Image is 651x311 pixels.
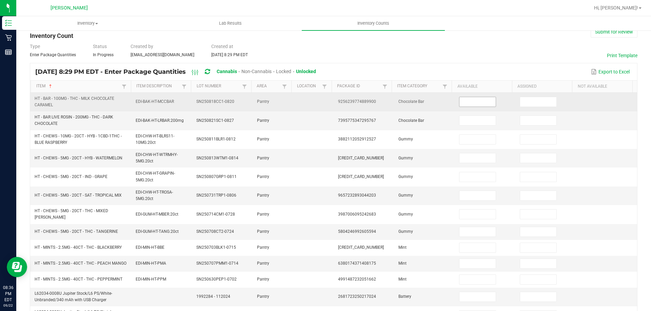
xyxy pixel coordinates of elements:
span: [CREDIT_CARD_NUMBER] [338,245,384,250]
span: HT - BAR LIVE ROSIN - 200MG - THC - DARK CHOCOLATE [35,115,113,126]
span: HT - CHEWS - 5MG - 20CT - THC - MIXED [PERSON_NAME] [35,208,108,220]
button: Print Template [607,52,637,59]
span: Gummy [398,156,413,160]
a: AreaSortable [257,84,280,89]
th: Assigned [512,81,572,93]
span: SN250818CC1-0820 [196,99,234,104]
span: Pantry [257,245,269,250]
span: Gummy [398,212,413,217]
span: EDI-GUM-HT-MBER.20ct [136,212,178,217]
span: EDI-MIN-HT-PMA [136,261,166,266]
span: Created by [131,44,153,49]
span: 9256239774889900 [338,99,376,104]
span: EDI-CHW-HT-WTRMHY-5MG.20ct [136,152,178,163]
span: Locked [276,69,291,74]
span: HT - MINTS - 2.5MG - 40CT - THC - PEPPERMINT [35,277,122,282]
span: HT - CHEWS - 5MG - 20CT - IND - GRAPE [35,174,107,179]
span: In Progress [93,52,114,57]
span: Hi, [PERSON_NAME]! [594,5,638,10]
a: Item CategorySortable [397,84,441,89]
a: Lab Results [159,16,302,30]
span: EDI-CHW-HT-GRAPIN-5MG.20ct [136,171,175,182]
span: HT - CHEWS - 5MG - 20CT - HYB - WATERMELON [35,156,122,160]
span: HT - MINTS - 2.5MG - 40CT - THC - BLACKBERRY [35,245,122,250]
span: Chocolate Bar [398,118,424,123]
span: Mint [398,277,407,282]
span: 3987006095242683 [338,212,376,217]
span: 6380174371408175 [338,261,376,266]
span: HT - MINTS - 2.5MG - 40CT - THC - PEACH MANGO [35,261,126,266]
span: Chocolate Bar [398,99,424,104]
span: Inventory [17,20,159,26]
span: SN250731TRP1-0806 [196,193,236,198]
span: Gummy [398,193,413,198]
span: Pantry [257,174,269,179]
span: Non-Cannabis [241,69,272,74]
span: [DATE] 8:29 PM EDT [211,52,248,57]
span: EDI-MIN-HT-PPM [136,277,166,282]
span: Pantry [257,156,269,160]
a: Inventory [16,16,159,30]
a: Package IdSortable [337,84,381,89]
span: Pantry [257,277,269,282]
span: 9657232893044203 [338,193,376,198]
span: SN250807GRP1-0811 [196,174,237,179]
span: Status [93,44,107,49]
span: L62034-0008U Jupiter Stock/L6 PS/White-Unbranded/340 mAh with USB Charger [35,291,112,302]
span: SN250813WTM1-0814 [196,156,238,160]
span: Pantry [257,193,269,198]
span: Pantry [257,261,269,266]
span: Gummy [398,174,413,179]
span: EDI-BAK-HT-MCCBAR [136,99,174,104]
span: [CREDIT_CARD_NUMBER] [338,156,384,160]
a: Filter [180,82,188,91]
span: Pantry [257,212,269,217]
span: SN250703BLK1-0715 [196,245,236,250]
span: 7395775347295767 [338,118,376,123]
span: Mint [398,245,407,250]
span: Gummy [398,229,413,234]
span: EDI-CHW-HT-TROSA-5MG.20ct [136,190,173,201]
span: 2681723250217024 [338,294,376,299]
span: Pantry [257,229,269,234]
span: Created at [211,44,233,49]
span: [PERSON_NAME] [51,5,88,11]
span: HT - CHEWS - 10MG - 20CT - HYB - 1CBD-1THC - BLUE RASPBERRY [35,134,122,145]
button: Submit for Review [591,26,637,38]
div: [DATE] 8:29 PM EDT - Enter Package Quantities [35,66,321,78]
span: EDI-CHW-HT-BLRS11-10MG.20ct [136,134,174,145]
span: SN250707PMM1-0714 [196,261,238,266]
span: Sortable [48,84,53,89]
inline-svg: Inventory [5,20,12,26]
span: Pantry [257,99,269,104]
th: Not Available [572,81,632,93]
span: 5804246992605594 [338,229,376,234]
span: [CREDIT_CARD_NUMBER] [338,174,384,179]
span: Enter Package Quantities [30,52,76,57]
span: HT - CHEWS - 5MG - 20CT - THC - TANGERINE [35,229,118,234]
a: Lot NumberSortable [197,84,240,89]
span: Inventory Count [30,32,73,39]
span: [EMAIL_ADDRESS][DOMAIN_NAME] [131,52,194,57]
span: 4991487232051662 [338,277,376,282]
a: Inventory Counts [302,16,445,30]
span: 3882112052912527 [338,137,376,141]
span: Battery [398,294,411,299]
a: LocationSortable [297,84,321,89]
span: Mint [398,261,407,266]
iframe: Resource center [7,257,27,277]
inline-svg: Retail [5,34,12,41]
a: Filter [120,82,128,91]
button: Export to Excel [589,66,631,77]
a: Filter [240,82,249,91]
span: SN250630PEP1-0702 [196,277,237,282]
a: Filter [280,82,289,91]
span: Pantry [257,118,269,123]
span: Pantry [257,294,269,299]
a: Filter [381,82,389,91]
a: ItemSortable [36,84,120,89]
span: EDI-GUM-HT-TANG.20ct [136,229,179,234]
span: Pantry [257,137,269,141]
span: 1992284 - 112024 [196,294,230,299]
span: SN250821SC1-0827 [196,118,234,123]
